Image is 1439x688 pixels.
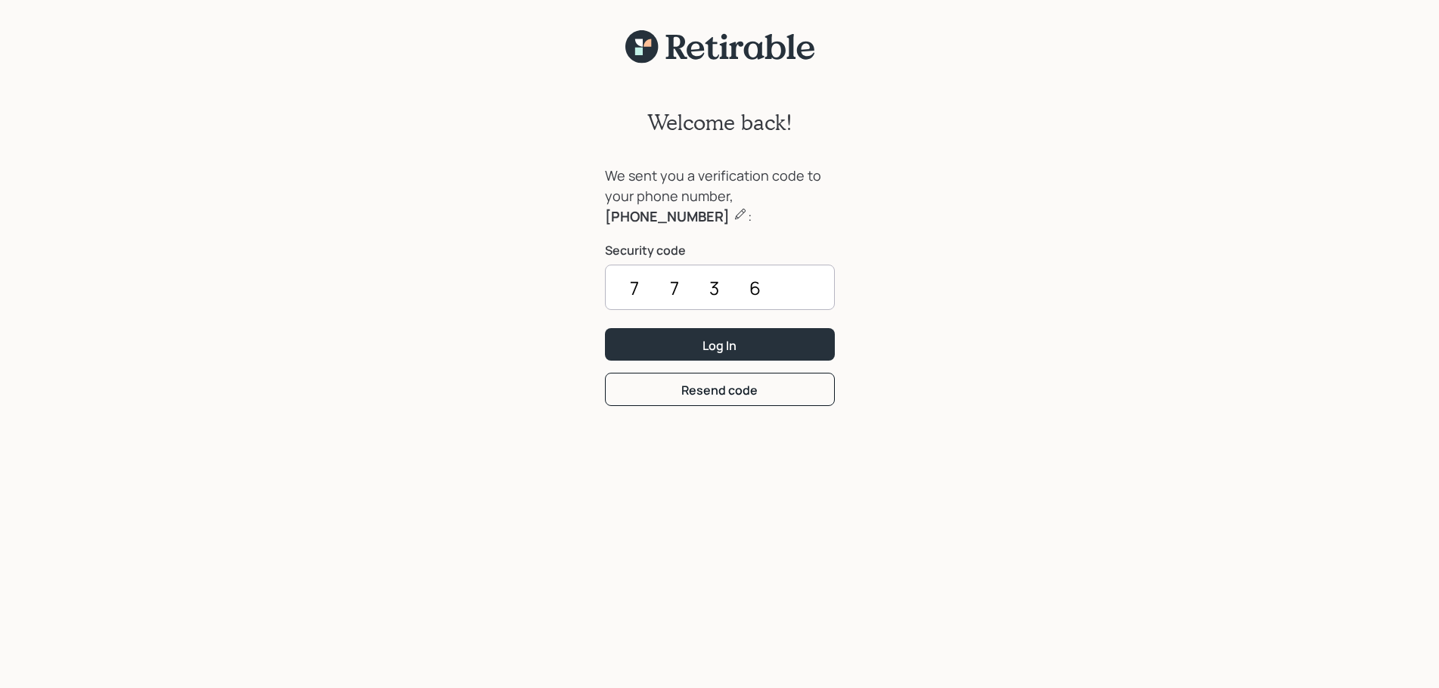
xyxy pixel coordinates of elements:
[605,373,835,405] button: Resend code
[605,328,835,361] button: Log In
[647,110,792,135] h2: Welcome back!
[605,242,835,259] label: Security code
[681,382,758,398] div: Resend code
[605,265,835,310] input: ••••
[605,166,835,227] div: We sent you a verification code to your phone number, :
[702,337,737,354] div: Log In
[605,207,730,225] b: [PHONE_NUMBER]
